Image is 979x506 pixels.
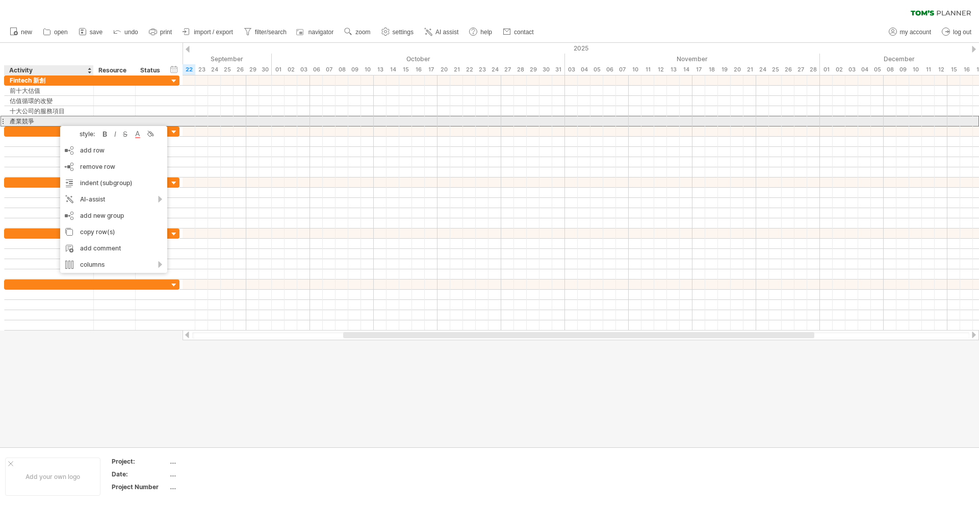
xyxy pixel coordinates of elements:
[480,29,492,36] span: help
[160,29,172,36] span: print
[10,106,88,116] div: 十大公司的服務項目
[935,64,947,75] div: Friday, 12 December 2025
[437,64,450,75] div: Monday, 20 October 2025
[858,64,871,75] div: Thursday, 4 December 2025
[10,116,88,126] div: 產業競爭
[590,64,603,75] div: Wednesday, 5 November 2025
[488,64,501,75] div: Friday, 24 October 2025
[450,64,463,75] div: Tuesday, 21 October 2025
[98,65,130,75] div: Resource
[743,64,756,75] div: Friday, 21 November 2025
[845,64,858,75] div: Wednesday, 3 December 2025
[295,26,337,39] a: navigator
[603,64,616,75] div: Thursday, 6 November 2025
[361,64,374,75] div: Friday, 10 October 2025
[680,64,692,75] div: Friday, 14 November 2025
[939,26,974,39] a: log out
[616,64,629,75] div: Friday, 7 November 2025
[60,257,167,273] div: columns
[379,26,417,39] a: settings
[769,64,782,75] div: Tuesday, 25 November 2025
[221,64,234,75] div: Thursday, 25 September 2025
[782,64,794,75] div: Wednesday, 26 November 2025
[833,64,845,75] div: Tuesday, 2 December 2025
[259,64,272,75] div: Tuesday, 30 September 2025
[336,64,348,75] div: Wednesday, 8 October 2025
[195,64,208,75] div: Tuesday, 23 September 2025
[692,64,705,75] div: Monday, 17 November 2025
[112,483,168,491] div: Project Number
[922,64,935,75] div: Thursday, 11 December 2025
[60,208,167,224] div: add new group
[425,64,437,75] div: Friday, 17 October 2025
[10,75,88,85] div: Fintech 新創
[355,29,370,36] span: zoom
[21,29,32,36] span: new
[539,64,552,75] div: Thursday, 30 October 2025
[348,64,361,75] div: Thursday, 9 October 2025
[641,64,654,75] div: Tuesday, 11 November 2025
[412,64,425,75] div: Thursday, 16 October 2025
[112,470,168,478] div: Date:
[80,163,115,170] span: remove row
[667,64,680,75] div: Thursday, 13 November 2025
[527,64,539,75] div: Wednesday, 29 October 2025
[272,54,565,64] div: October 2025
[947,64,960,75] div: Monday, 15 December 2025
[60,240,167,257] div: add comment
[393,29,414,36] span: settings
[60,224,167,240] div: copy row(s)
[654,64,667,75] div: Wednesday, 12 November 2025
[112,457,168,466] div: Project:
[884,64,896,75] div: Monday, 8 December 2025
[180,26,236,39] a: import / export
[9,65,88,75] div: Activity
[90,29,102,36] span: save
[896,64,909,75] div: Tuesday, 9 December 2025
[374,64,387,75] div: Monday, 13 October 2025
[463,64,476,75] div: Wednesday, 22 October 2025
[342,26,373,39] a: zoom
[272,64,285,75] div: Wednesday, 1 October 2025
[323,64,336,75] div: Tuesday, 7 October 2025
[807,64,820,75] div: Friday, 28 November 2025
[76,26,106,39] a: save
[467,26,495,39] a: help
[871,64,884,75] div: Friday, 5 December 2025
[170,483,255,491] div: ....
[501,64,514,75] div: Monday, 27 October 2025
[435,29,458,36] span: AI assist
[756,64,769,75] div: Monday, 24 November 2025
[146,26,175,39] a: print
[514,29,534,36] span: contact
[565,64,578,75] div: Monday, 3 November 2025
[731,64,743,75] div: Thursday, 20 November 2025
[399,64,412,75] div: Wednesday, 15 October 2025
[514,64,527,75] div: Tuesday, 28 October 2025
[387,64,399,75] div: Tuesday, 14 October 2025
[10,96,88,106] div: 估值循環的改變
[234,64,246,75] div: Friday, 26 September 2025
[255,29,287,36] span: filter/search
[565,54,820,64] div: November 2025
[54,29,68,36] span: open
[183,64,195,75] div: Monday, 22 September 2025
[60,175,167,191] div: indent (subgroup)
[794,64,807,75] div: Thursday, 27 November 2025
[960,64,973,75] div: Tuesday, 16 December 2025
[170,470,255,478] div: ....
[909,64,922,75] div: Wednesday, 10 December 2025
[140,65,163,75] div: Status
[500,26,537,39] a: contact
[718,64,731,75] div: Wednesday, 19 November 2025
[5,458,100,496] div: Add your own logo
[900,29,931,36] span: my account
[208,64,221,75] div: Wednesday, 24 September 2025
[170,457,255,466] div: ....
[705,64,718,75] div: Tuesday, 18 November 2025
[820,64,833,75] div: Monday, 1 December 2025
[60,142,167,159] div: add row
[297,64,310,75] div: Friday, 3 October 2025
[111,26,141,39] a: undo
[476,64,488,75] div: Thursday, 23 October 2025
